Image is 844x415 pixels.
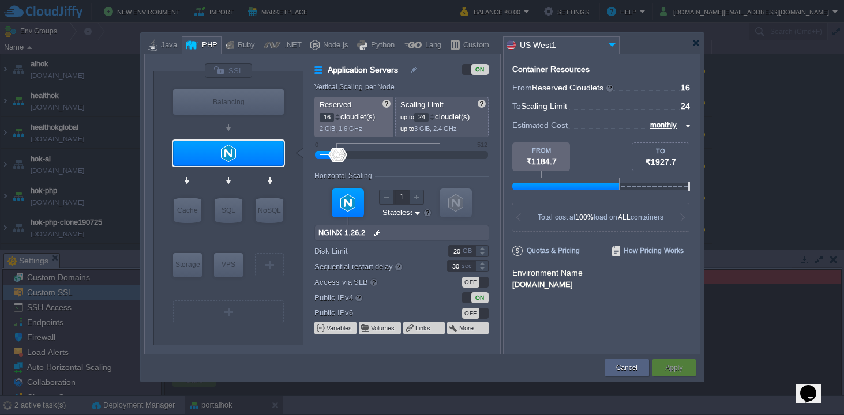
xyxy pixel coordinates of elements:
div: .NET [281,37,302,54]
button: Links [415,323,432,333]
span: Scaling Limit [400,100,444,109]
label: Public IPv6 [314,307,432,319]
div: Storage [173,253,202,276]
div: Container Resources [512,65,590,74]
div: Java [157,37,177,54]
span: ₹1927.7 [646,157,676,167]
div: Horizontal Scaling [314,172,375,180]
button: Apply [665,362,682,373]
div: OFF [462,277,479,288]
div: Lang [422,37,441,54]
div: NoSQL [256,198,283,223]
div: [DOMAIN_NAME] [512,278,691,289]
div: Storage Containers [173,253,202,277]
div: sec [462,261,474,271]
div: Python [367,37,395,54]
label: Environment Name [512,268,583,277]
span: How Pricing Works [612,246,684,256]
span: Reserved [320,100,351,109]
span: Reserved Cloudlets [532,83,614,92]
span: up to [400,125,414,132]
span: up to [400,114,414,120]
span: 16 [681,83,690,92]
p: cloudlet(s) [320,110,389,122]
iframe: chat widget [796,369,832,403]
div: VPS [214,253,243,276]
span: Quotas & Pricing [512,246,580,256]
span: From [512,83,532,92]
div: OFF [462,308,479,319]
div: Balancing [173,89,284,115]
span: To [512,101,521,111]
div: Elastic VPS [214,253,243,277]
div: SQL Databases [215,198,242,223]
div: Create New Layer [255,253,284,276]
div: Ruby [234,37,255,54]
div: FROM [512,147,570,154]
div: Vertical Scaling per Node [314,83,397,91]
span: 2 GiB, 1.6 GHz [320,125,362,132]
span: Estimated Cost [512,119,568,131]
div: GB [463,246,474,256]
p: cloudlet(s) [400,110,485,122]
button: Cancel [616,362,637,373]
label: Public IPv4 [314,291,432,304]
label: Access via SLB [314,276,432,288]
span: 24 [681,101,690,111]
div: SQL [215,198,242,223]
span: Scaling Limit [521,101,567,111]
div: Application Servers [173,141,284,166]
button: Variables [327,323,353,333]
button: Volumes [371,323,396,333]
div: NoSQL Databases [256,198,283,223]
div: ON [471,64,489,75]
div: 0 [315,141,318,148]
div: 512 [477,141,487,148]
div: PHP [198,37,217,54]
div: TO [632,148,689,154]
div: Load Balancer [173,89,284,115]
div: ON [471,292,489,303]
div: Cache [174,198,201,223]
span: 3 GiB, 2.4 GHz [414,125,457,132]
button: More [459,323,475,333]
span: ₹1184.7 [526,157,557,166]
div: Custom [460,37,489,54]
div: Node.js [320,37,348,54]
div: Create New Layer [173,300,284,323]
label: Sequential restart delay [314,260,432,273]
label: Disk Limit [314,245,432,257]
